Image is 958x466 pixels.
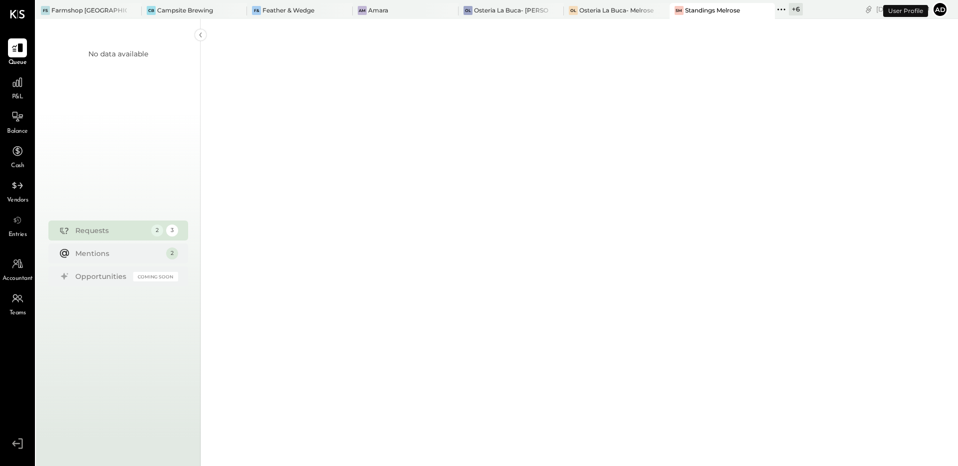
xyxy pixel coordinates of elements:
[8,58,27,67] span: Queue
[0,289,34,318] a: Teams
[883,5,928,17] div: User Profile
[932,1,948,17] button: Ad
[7,196,28,205] span: Vendors
[876,4,930,14] div: [DATE]
[0,38,34,67] a: Queue
[464,6,473,15] div: OL
[569,6,578,15] div: OL
[262,6,314,14] div: Feather & Wedge
[474,6,549,14] div: Osteria La Buca- [PERSON_NAME][GEOGRAPHIC_DATA]
[75,248,161,258] div: Mentions
[75,226,146,235] div: Requests
[685,6,740,14] div: Standings Melrose
[151,225,163,236] div: 2
[0,211,34,239] a: Entries
[12,93,23,102] span: P&L
[0,142,34,171] a: Cash
[7,127,28,136] span: Balance
[0,73,34,102] a: P&L
[166,225,178,236] div: 3
[51,6,127,14] div: Farmshop [GEOGRAPHIC_DATA][PERSON_NAME]
[41,6,50,15] div: FS
[0,176,34,205] a: Vendors
[75,271,128,281] div: Opportunities
[88,49,148,59] div: No data available
[8,231,27,239] span: Entries
[157,6,213,14] div: Campsite Brewing
[358,6,367,15] div: Am
[0,254,34,283] a: Accountant
[147,6,156,15] div: CB
[9,309,26,318] span: Teams
[789,3,803,15] div: + 6
[0,107,34,136] a: Balance
[368,6,388,14] div: Amara
[133,272,178,281] div: Coming Soon
[166,247,178,259] div: 2
[252,6,261,15] div: F&
[864,4,874,14] div: copy link
[579,6,654,14] div: Osteria La Buca- Melrose
[675,6,684,15] div: SM
[2,274,33,283] span: Accountant
[11,162,24,171] span: Cash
